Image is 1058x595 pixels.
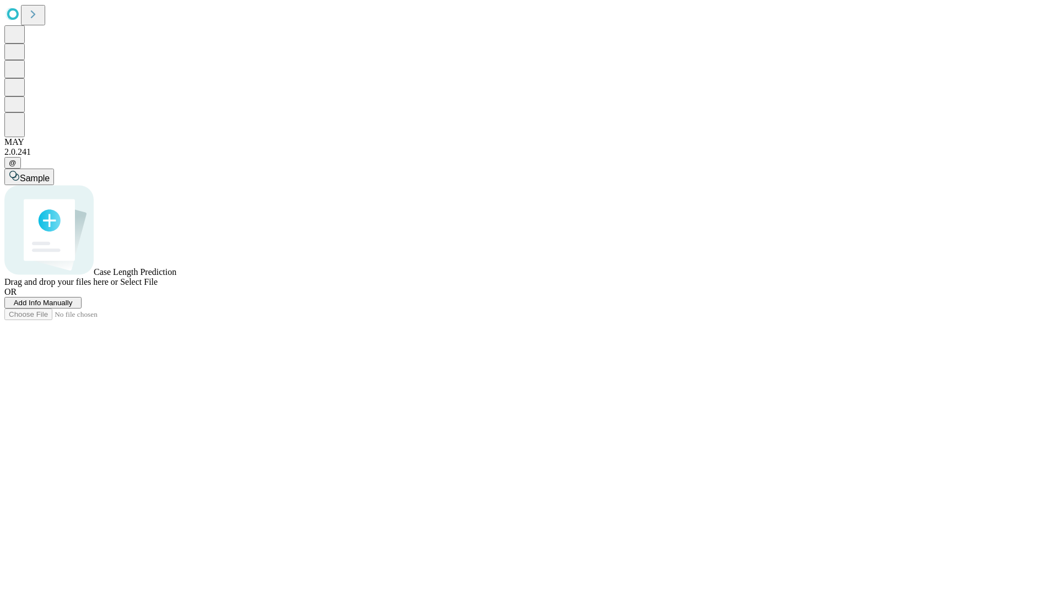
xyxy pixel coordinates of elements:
span: Add Info Manually [14,299,73,307]
span: Select File [120,277,158,286]
span: Drag and drop your files here or [4,277,118,286]
span: Sample [20,174,50,183]
button: Sample [4,169,54,185]
button: Add Info Manually [4,297,82,309]
span: @ [9,159,17,167]
button: @ [4,157,21,169]
div: MAY [4,137,1054,147]
span: OR [4,287,17,296]
span: Case Length Prediction [94,267,176,277]
div: 2.0.241 [4,147,1054,157]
